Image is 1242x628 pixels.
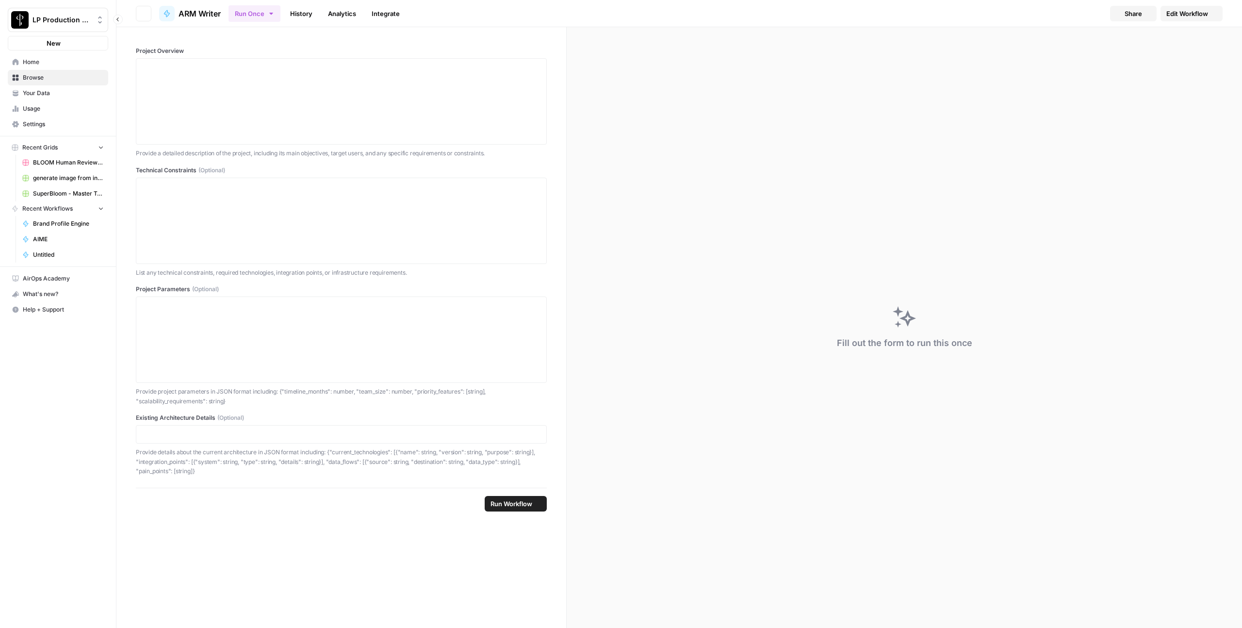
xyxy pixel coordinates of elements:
[136,166,547,175] label: Technical Constraints
[136,268,547,278] p: List any technical constraints, required technologies, integration points, or infrastructure requ...
[198,166,225,175] span: (Optional)
[18,186,108,201] a: SuperBloom - Master Topic List
[33,174,104,182] span: generate image from input image (copyright tests) duplicate Grid
[47,38,61,48] span: New
[322,6,362,21] a: Analytics
[33,158,104,167] span: BLOOM Human Review (ver2)
[8,85,108,101] a: Your Data
[33,219,104,228] span: Brand Profile Engine
[284,6,318,21] a: History
[229,5,280,22] button: Run Once
[11,11,29,29] img: LP Production Workloads Logo
[1125,9,1142,18] span: Share
[8,140,108,155] button: Recent Grids
[159,6,221,21] a: ARM Writer
[22,204,73,213] span: Recent Workflows
[179,8,221,19] span: ARM Writer
[33,235,104,244] span: AIME
[8,287,108,301] div: What's new?
[18,216,108,231] a: Brand Profile Engine
[1166,9,1208,18] span: Edit Workflow
[8,271,108,286] a: AirOps Academy
[23,274,104,283] span: AirOps Academy
[136,387,547,406] p: Provide project parameters in JSON format including: {"timeline_months": number, "team_size": num...
[18,247,108,263] a: Untitled
[136,47,547,55] label: Project Overview
[1110,6,1157,21] button: Share
[23,73,104,82] span: Browse
[217,413,244,422] span: (Optional)
[8,54,108,70] a: Home
[8,116,108,132] a: Settings
[18,231,108,247] a: AIME
[33,250,104,259] span: Untitled
[837,336,972,350] div: Fill out the form to run this once
[8,201,108,216] button: Recent Workflows
[136,285,547,294] label: Project Parameters
[8,101,108,116] a: Usage
[23,305,104,314] span: Help + Support
[485,496,547,512] button: Run Workflow
[23,104,104,113] span: Usage
[8,36,108,50] button: New
[23,58,104,66] span: Home
[366,6,406,21] a: Integrate
[8,302,108,317] button: Help + Support
[18,170,108,186] a: generate image from input image (copyright tests) duplicate Grid
[8,70,108,85] a: Browse
[8,8,108,32] button: Workspace: LP Production Workloads
[18,155,108,170] a: BLOOM Human Review (ver2)
[192,285,219,294] span: (Optional)
[490,499,532,509] span: Run Workflow
[136,149,547,158] p: Provide a detailed description of the project, including its main objectives, target users, and a...
[33,189,104,198] span: SuperBloom - Master Topic List
[136,413,547,422] label: Existing Architecture Details
[23,89,104,98] span: Your Data
[136,447,547,476] p: Provide details about the current architecture in JSON format including: {"current_technologies":...
[1160,6,1223,21] a: Edit Workflow
[8,286,108,302] button: What's new?
[22,143,58,152] span: Recent Grids
[23,120,104,129] span: Settings
[33,15,91,25] span: LP Production Workloads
